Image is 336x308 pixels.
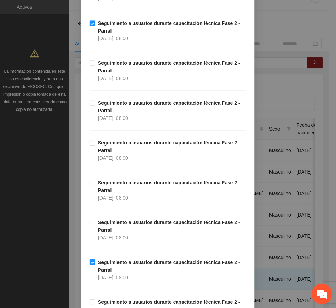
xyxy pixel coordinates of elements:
[98,140,240,153] strong: Seguimiento a usuarios durante capacitación técnica Fase 2 - Parral
[116,155,128,161] span: 08:00
[98,100,240,113] strong: Seguimiento a usuarios durante capacitación técnica Fase 2 - Parral
[98,259,240,273] strong: Seguimiento a usuarios durante capacitación técnica Fase 2 - Parral
[98,115,113,121] span: [DATE]
[98,195,113,201] span: [DATE]
[98,155,113,161] span: [DATE]
[98,60,240,73] strong: Seguimiento a usuarios durante capacitación técnica Fase 2 - Parral
[98,36,113,41] span: [DATE]
[98,220,240,233] strong: Seguimiento a usuarios durante capacitación técnica Fase 2 - Parral
[114,3,130,20] div: Minimizar ventana de chat en vivo
[98,180,240,193] strong: Seguimiento a usuarios durante capacitación técnica Fase 2 - Parral
[36,35,116,44] div: Chatee con nosotros ahora
[116,36,128,41] span: 08:00
[98,235,113,240] span: [DATE]
[98,20,240,34] strong: Seguimiento a usuarios durante capacitación técnica Fase 2 - Parral
[116,115,128,121] span: 08:00
[40,93,96,162] span: Estamos en línea.
[116,275,128,280] span: 08:00
[116,76,128,81] span: 08:00
[116,235,128,240] span: 08:00
[98,275,113,280] span: [DATE]
[116,195,128,201] span: 08:00
[98,76,113,81] span: [DATE]
[3,189,132,213] textarea: Escriba su mensaje y pulse “Intro”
